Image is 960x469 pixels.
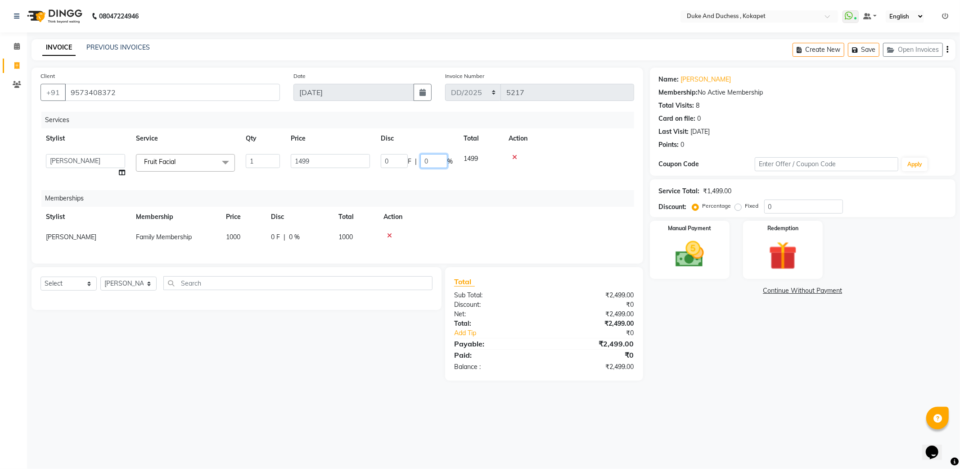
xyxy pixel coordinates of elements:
a: Continue Without Payment [652,286,954,296]
input: Search by Name/Mobile/Email/Code [65,84,280,101]
span: 1000 [226,233,240,241]
div: ₹2,499.00 [544,291,641,300]
span: | [415,157,417,166]
input: Enter Offer / Coupon Code [755,157,899,171]
b: 08047224946 [99,4,139,29]
label: Date [293,72,306,80]
span: 1499 [464,155,478,163]
th: Stylist [41,128,131,149]
a: x [176,158,180,166]
div: Balance : [447,362,544,372]
th: Stylist [41,207,131,227]
div: ₹2,499.00 [544,362,641,372]
div: Discount: [659,202,687,212]
th: Qty [240,128,285,149]
input: Search [163,276,433,290]
div: Discount: [447,300,544,310]
div: [DATE] [691,127,710,137]
th: Disc [375,128,458,149]
a: [PERSON_NAME] [681,75,731,84]
div: Payable: [447,338,544,349]
label: Manual Payment [668,224,711,232]
img: _cash.svg [667,238,713,271]
div: 8 [696,101,700,110]
img: _gift.svg [760,238,806,273]
th: Total [333,207,378,227]
span: % [447,157,453,166]
div: Memberships [41,190,641,207]
button: Open Invoices [883,43,943,57]
div: ₹1,499.00 [703,187,732,196]
div: Net: [447,310,544,319]
span: Fruit Facial [144,158,176,166]
span: | [284,232,285,242]
button: +91 [41,84,66,101]
div: Membership: [659,88,698,97]
img: logo [23,4,85,29]
div: Total Visits: [659,101,694,110]
div: ₹2,499.00 [544,319,641,328]
span: 0 F [271,232,280,242]
span: 0 % [289,232,300,242]
label: Client [41,72,55,80]
div: ₹0 [544,350,641,360]
span: Family Membership [136,233,192,241]
th: Action [378,207,634,227]
div: Points: [659,140,679,150]
iframe: chat widget [922,433,951,460]
button: Apply [902,158,928,171]
th: Price [221,207,266,227]
div: Coupon Code [659,159,755,169]
div: Services [41,112,641,128]
th: Price [285,128,375,149]
label: Percentage [703,202,731,210]
span: [PERSON_NAME] [46,233,96,241]
button: Save [848,43,879,57]
div: ₹2,499.00 [544,338,641,349]
div: Last Visit: [659,127,689,137]
div: Service Total: [659,187,700,196]
th: Total [458,128,503,149]
div: ₹2,499.00 [544,310,641,319]
div: Card on file: [659,114,696,123]
div: 0 [681,140,685,150]
div: Name: [659,75,679,84]
a: INVOICE [42,40,76,56]
span: Total [454,277,475,287]
th: Service [131,128,240,149]
div: Sub Total: [447,291,544,300]
label: Redemption [767,224,798,232]
a: PREVIOUS INVOICES [86,43,150,51]
div: ₹0 [544,300,641,310]
th: Action [503,128,634,149]
div: ₹0 [560,328,641,338]
div: Total: [447,319,544,328]
div: Paid: [447,350,544,360]
th: Membership [131,207,221,227]
span: 1000 [338,233,353,241]
div: 0 [698,114,701,123]
label: Fixed [745,202,759,210]
button: Create New [793,43,844,57]
span: F [408,157,411,166]
label: Invoice Number [445,72,484,80]
th: Disc [266,207,333,227]
a: Add Tip [447,328,560,338]
div: No Active Membership [659,88,946,97]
